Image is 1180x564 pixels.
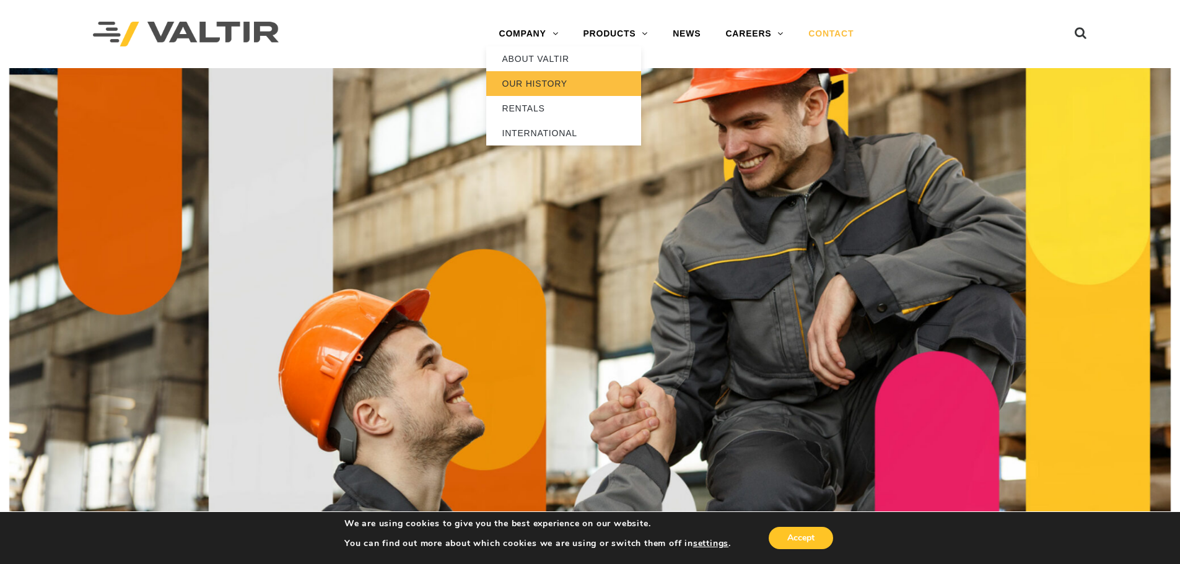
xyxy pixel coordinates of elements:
[693,538,728,549] button: settings
[570,22,660,46] a: PRODUCTS
[344,518,731,529] p: We are using cookies to give you the best experience on our website.
[93,22,279,47] img: Valtir
[796,22,866,46] a: CONTACT
[9,68,1171,526] img: Contact_1
[486,96,641,121] a: RENTALS
[486,22,570,46] a: COMPANY
[344,538,731,549] p: You can find out more about which cookies we are using or switch them off in .
[486,71,641,96] a: OUR HISTORY
[769,527,833,549] button: Accept
[713,22,796,46] a: CAREERS
[486,121,641,145] a: INTERNATIONAL
[486,46,641,71] a: ABOUT VALTIR
[660,22,713,46] a: NEWS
